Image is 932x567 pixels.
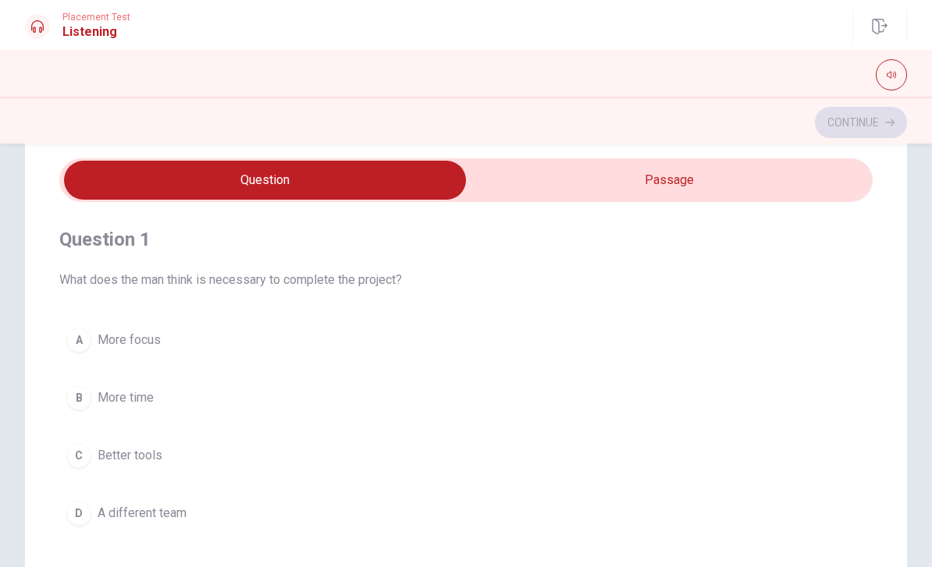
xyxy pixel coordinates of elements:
button: CBetter tools [59,436,873,475]
div: C [66,443,91,468]
span: More time [98,388,154,407]
div: B [66,385,91,410]
h4: Question 1 [59,227,873,252]
span: A different team [98,504,187,523]
div: D [66,501,91,526]
span: More focus [98,331,161,349]
span: What does the man think is necessary to complete the project? [59,271,873,289]
button: AMore focus [59,321,873,360]
span: Placement Test [62,12,130,23]
button: BMore time [59,378,873,417]
h1: Listening [62,23,130,41]
div: A [66,328,91,353]
button: DA different team [59,494,873,533]
span: Better tools [98,446,162,465]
